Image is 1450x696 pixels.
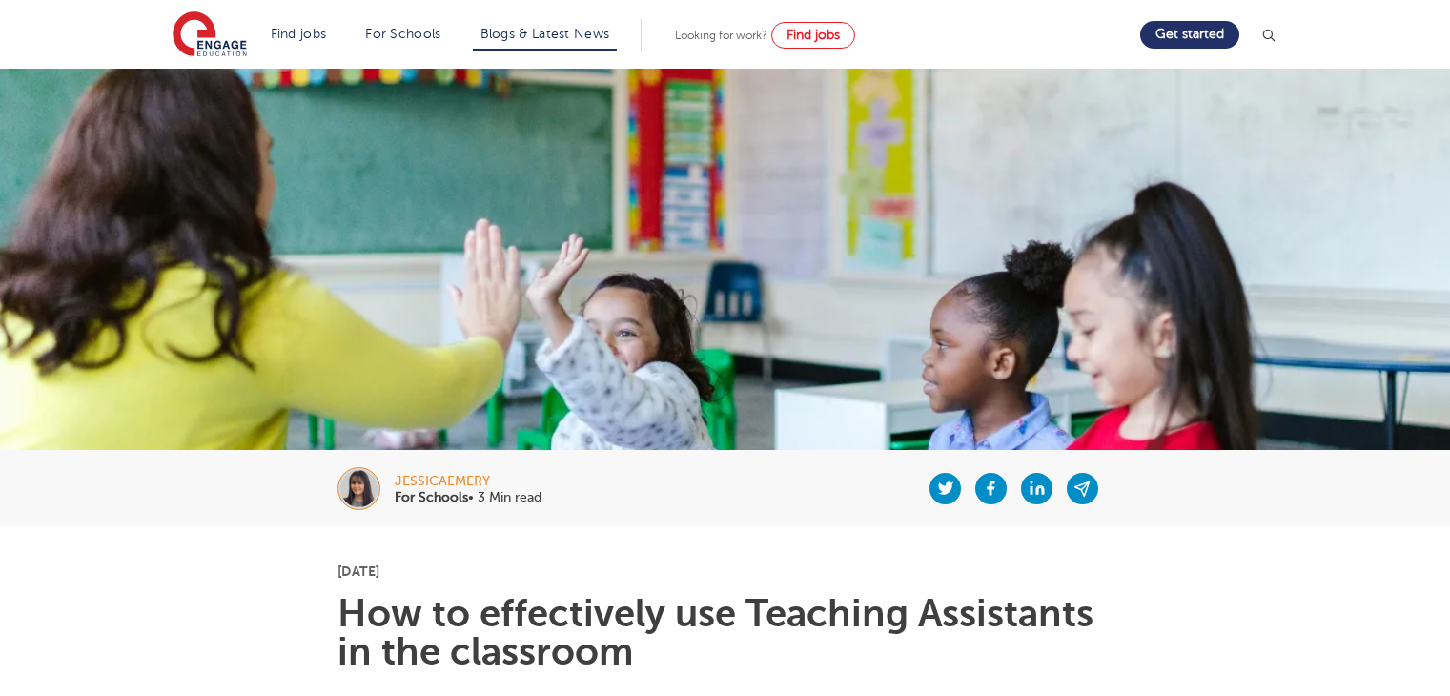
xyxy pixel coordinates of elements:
[480,27,610,41] a: Blogs & Latest News
[771,22,855,49] a: Find jobs
[337,595,1113,671] h1: How to effectively use Teaching Assistants in the classroom
[271,27,327,41] a: Find jobs
[1140,21,1239,49] a: Get started
[395,490,468,504] b: For Schools
[365,27,440,41] a: For Schools
[337,564,1113,578] p: [DATE]
[786,28,840,42] span: Find jobs
[173,11,247,59] img: Engage Education
[675,29,767,42] span: Looking for work?
[395,475,541,488] div: jessicaemery
[395,491,541,504] p: • 3 Min read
